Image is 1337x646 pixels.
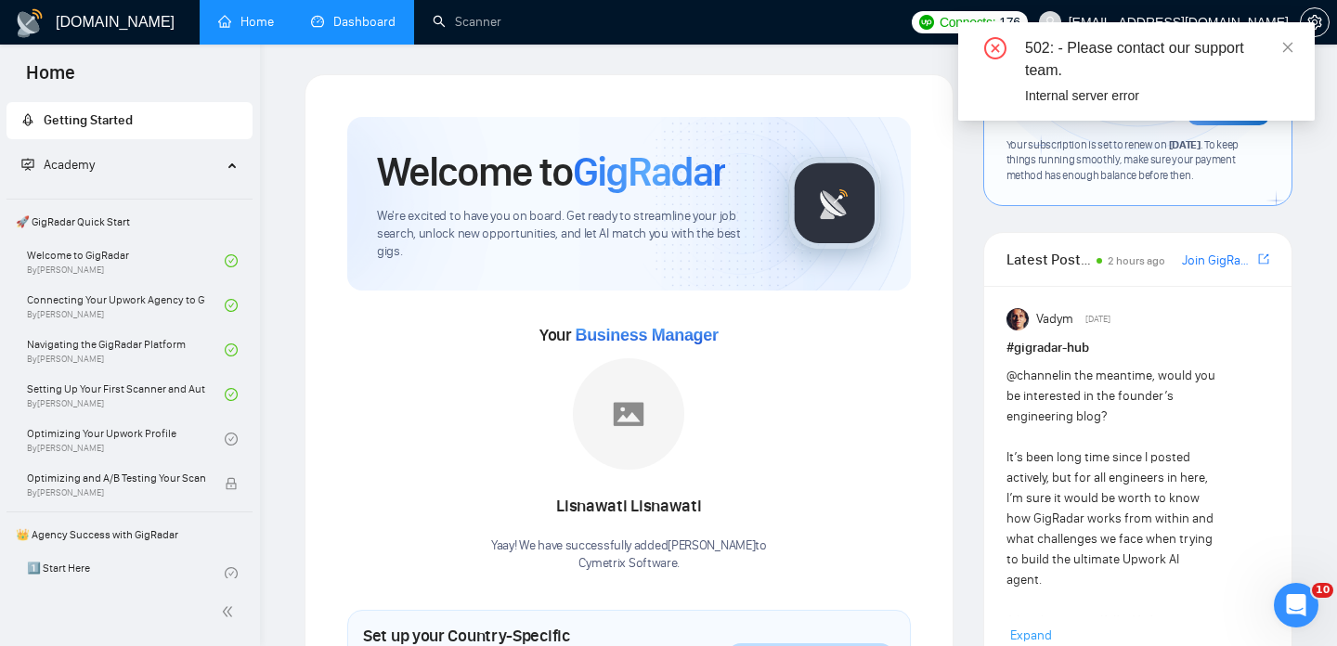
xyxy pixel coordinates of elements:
span: We're excited to have you on board. Get ready to streamline your job search, unlock new opportuni... [377,208,759,261]
div: 502: - Please contact our support team. [1025,37,1292,82]
span: By [PERSON_NAME] [27,487,205,498]
span: close-circle [984,37,1006,59]
span: [DATE] [1085,311,1110,328]
span: fund-projection-screen [21,158,34,171]
a: 1️⃣ Start HereBy[PERSON_NAME] [27,553,225,594]
span: @channel [1006,368,1061,383]
a: setting [1300,15,1330,30]
span: lock [225,477,238,490]
span: Latest Posts from the GigRadar Community [1006,248,1091,271]
img: upwork-logo.png [919,15,934,30]
a: dashboardDashboard [311,14,396,30]
iframe: Intercom live chat [1274,583,1318,627]
span: Connects: [940,12,995,32]
span: Getting Started [44,112,133,128]
a: export [1258,251,1269,268]
span: double-left [221,602,240,621]
div: Lisnawati Lisnawati [491,491,767,523]
span: Expand [1010,627,1052,643]
li: Getting Started [6,102,253,139]
a: Optimizing Your Upwork ProfileBy[PERSON_NAME] [27,419,225,459]
span: export [1258,252,1269,266]
span: user [1044,16,1057,29]
p: Cymetrix Software . [491,555,767,573]
a: homeHome [218,14,274,30]
div: Internal server error [1025,85,1292,106]
span: check-circle [225,567,238,580]
span: Academy [44,157,95,173]
h1: Welcome to [377,147,725,197]
span: 2 hours ago [1108,254,1165,267]
div: Yaay! We have successfully added [PERSON_NAME] to [491,537,767,573]
span: GigRadar [573,147,725,197]
a: Welcome to GigRadarBy[PERSON_NAME] [27,240,225,281]
span: rocket [21,113,34,126]
a: Join GigRadar Slack Community [1182,251,1254,271]
img: gigradar-logo.png [788,157,881,250]
span: Business Manager [575,326,718,344]
span: 176 [999,12,1019,32]
a: Navigating the GigRadar PlatformBy[PERSON_NAME] [27,329,225,370]
span: Vadym [1036,309,1073,329]
span: 10 [1312,583,1333,598]
button: setting [1300,7,1330,37]
img: Vadym [1006,308,1029,330]
span: check-circle [225,343,238,356]
span: Your subscription is set to renew on . To keep things running smoothly, make sure your payment me... [1006,137,1239,182]
span: check-circle [225,299,238,312]
span: 👑 Agency Success with GigRadar [8,516,251,553]
a: Connecting Your Upwork Agency to GigRadarBy[PERSON_NAME] [27,285,225,326]
span: 🚀 GigRadar Quick Start [8,203,251,240]
a: Setting Up Your First Scanner and Auto-BidderBy[PERSON_NAME] [27,374,225,415]
span: setting [1301,15,1329,30]
img: logo [15,8,45,38]
h1: # gigradar-hub [1006,338,1269,358]
span: Optimizing and A/B Testing Your Scanner for Better Results [27,469,205,487]
span: [DATE] [1169,137,1201,151]
span: Your [539,325,719,345]
span: check-circle [225,433,238,446]
img: placeholder.png [573,358,684,470]
span: check-circle [225,254,238,267]
span: Academy [21,157,95,173]
span: close [1281,41,1294,54]
span: Home [11,59,90,98]
span: check-circle [225,388,238,401]
a: searchScanner [433,14,501,30]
